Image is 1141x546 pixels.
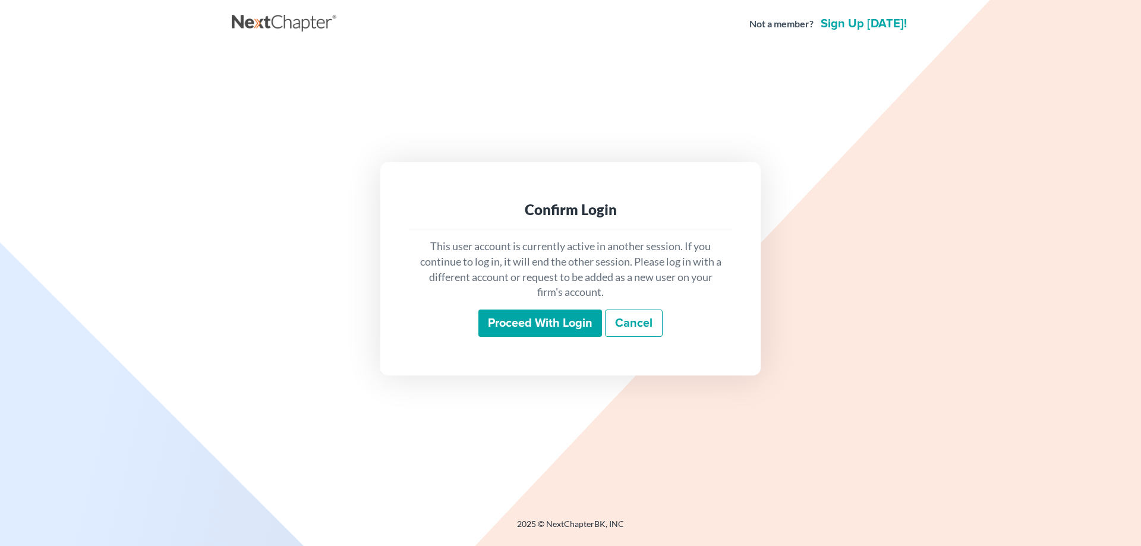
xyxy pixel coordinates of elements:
[478,310,602,337] input: Proceed with login
[418,200,723,219] div: Confirm Login
[418,239,723,300] p: This user account is currently active in another session. If you continue to log in, it will end ...
[232,518,909,539] div: 2025 © NextChapterBK, INC
[605,310,663,337] a: Cancel
[818,18,909,30] a: Sign up [DATE]!
[749,17,814,31] strong: Not a member?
